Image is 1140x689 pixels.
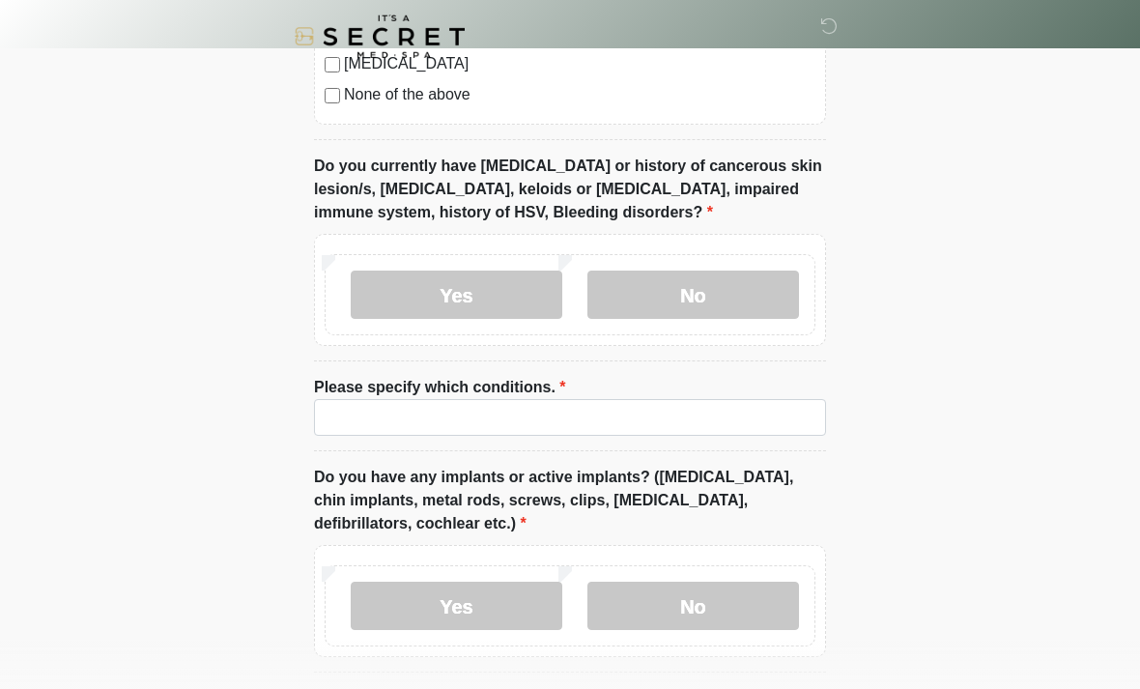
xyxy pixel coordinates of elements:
[314,376,566,399] label: Please specify which conditions.
[344,83,815,106] label: None of the above
[325,88,340,103] input: None of the above
[587,582,799,630] label: No
[314,155,826,224] label: Do you currently have [MEDICAL_DATA] or history of cancerous skin lesion/s, [MEDICAL_DATA], keloi...
[587,271,799,319] label: No
[351,582,562,630] label: Yes
[295,14,465,58] img: It's A Secret Med Spa Logo
[351,271,562,319] label: Yes
[314,466,826,535] label: Do you have any implants or active implants? ([MEDICAL_DATA], chin implants, metal rods, screws, ...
